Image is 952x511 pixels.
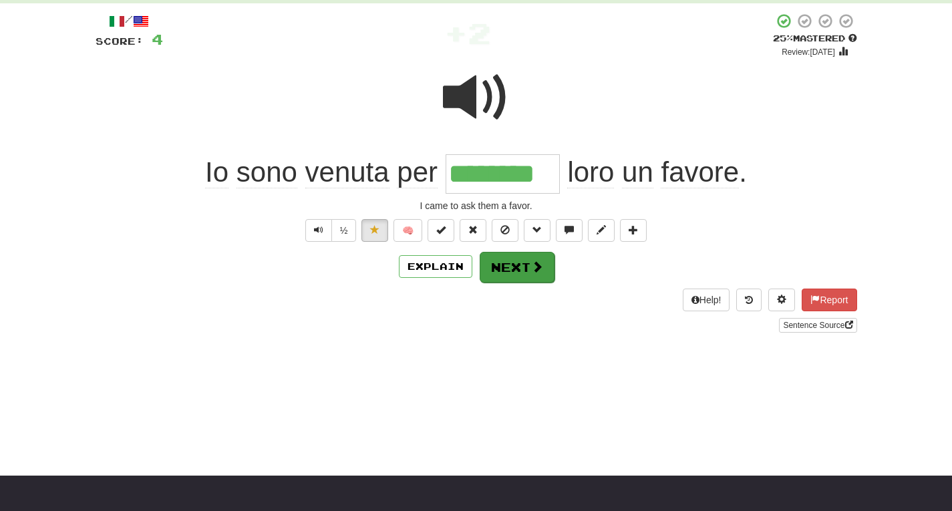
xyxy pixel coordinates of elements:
[560,156,747,188] span: .
[460,219,486,242] button: Reset to 0% Mastered (alt+r)
[620,219,647,242] button: Add to collection (alt+a)
[399,255,472,278] button: Explain
[567,156,614,188] span: loro
[96,13,163,29] div: /
[683,289,730,311] button: Help!
[556,219,583,242] button: Discuss sentence (alt+u)
[331,219,357,242] button: ½
[393,219,422,242] button: 🧠
[773,33,793,43] span: 25 %
[96,199,857,212] div: I came to ask them a favor.
[524,219,550,242] button: Grammar (alt+g)
[361,219,388,242] button: Unfavorite sentence (alt+f)
[480,252,554,283] button: Next
[305,219,332,242] button: Play sentence audio (ctl+space)
[397,156,438,188] span: per
[205,156,228,188] span: Io
[802,289,856,311] button: Report
[152,31,163,47] span: 4
[492,219,518,242] button: Ignore sentence (alt+i)
[468,16,491,49] span: 2
[773,33,857,45] div: Mastered
[444,13,468,53] span: +
[236,156,297,188] span: sono
[661,156,739,188] span: favore
[305,156,389,188] span: venuta
[96,35,144,47] span: Score:
[303,219,357,242] div: Text-to-speech controls
[736,289,762,311] button: Round history (alt+y)
[782,47,835,57] small: Review: [DATE]
[428,219,454,242] button: Set this sentence to 100% Mastered (alt+m)
[588,219,615,242] button: Edit sentence (alt+d)
[622,156,653,188] span: un
[779,318,856,333] a: Sentence Source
